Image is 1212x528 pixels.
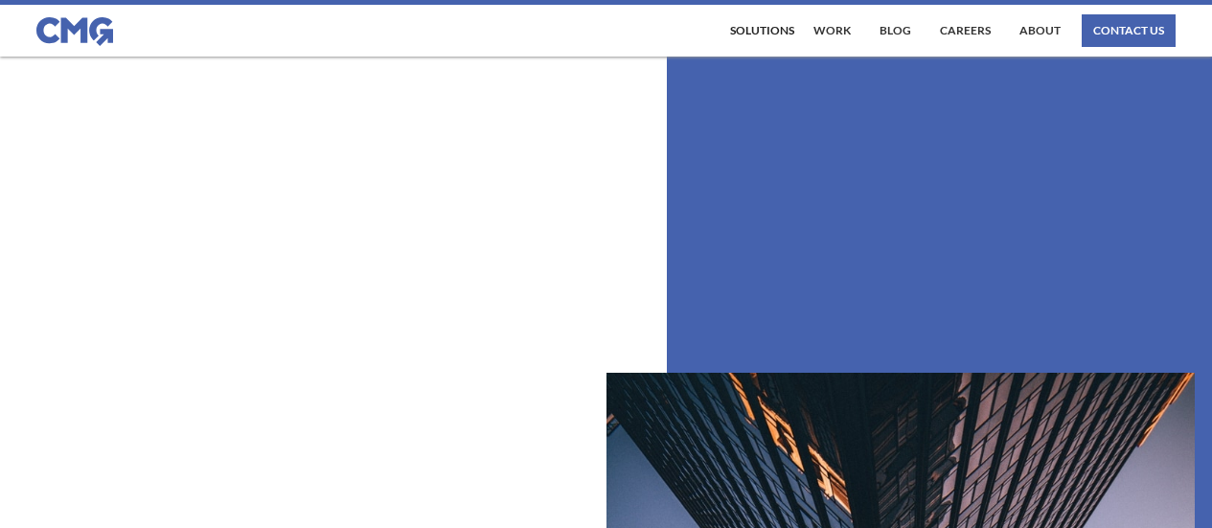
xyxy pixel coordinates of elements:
[875,14,916,47] a: Blog
[935,14,995,47] a: Careers
[1093,25,1164,36] div: contact us
[730,25,794,36] div: Solutions
[36,17,113,46] img: CMG logo in blue.
[809,14,856,47] a: work
[1015,14,1065,47] a: About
